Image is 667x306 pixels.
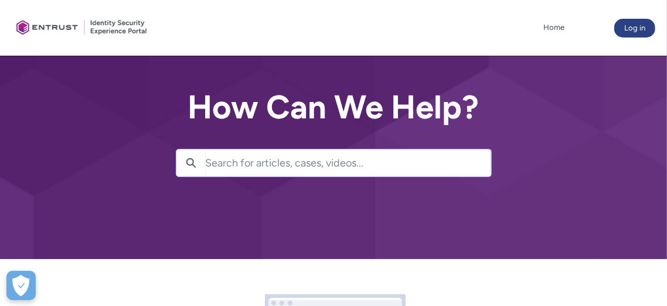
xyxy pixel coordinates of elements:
input: Search for articles, cases, videos... [206,149,491,176]
button: Search [176,149,206,176]
a: Home [540,19,567,36]
button: Open Preferences [6,271,36,300]
div: Cookie Preferences [6,271,36,300]
h2: How Can We Help? [176,89,492,125]
button: Log in [614,19,655,38]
